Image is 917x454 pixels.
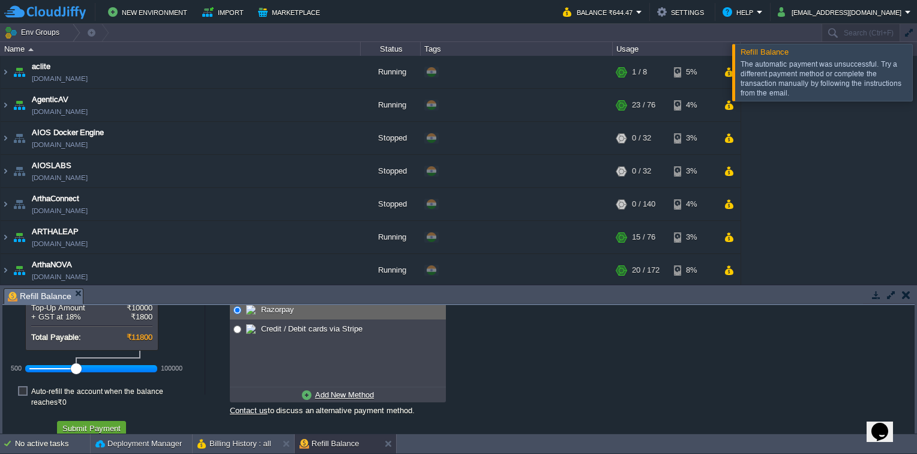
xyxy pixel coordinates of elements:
[632,122,651,154] div: 0 / 32
[32,193,79,205] a: ArthaConnect
[31,386,199,408] label: Auto-refill the account when the balance reaches
[11,89,28,121] img: AMDAwAAAACH5BAEAAAAALAAAAAABAAEAAAICRAEAOw==
[632,56,647,88] div: 1 / 8
[32,226,79,238] a: ARTHALEAP
[632,221,655,253] div: 15 / 76
[258,305,294,314] span: Razorpay
[28,48,34,51] img: AMDAwAAAACH5BAEAAAAALAAAAAABAAEAAAICRAEAOw==
[32,160,71,172] a: AIOSLABS
[361,56,421,88] div: Running
[778,5,905,19] button: [EMAIL_ADDRESS][DOMAIN_NAME]
[632,254,660,286] div: 20 / 172
[674,56,713,88] div: 5%
[674,155,713,187] div: 3%
[632,155,651,187] div: 0 / 32
[1,254,10,286] img: AMDAwAAAACH5BAEAAAAALAAAAAABAAEAAAICRAEAOw==
[674,221,713,253] div: 3%
[361,89,421,121] div: Running
[32,73,88,85] span: [DOMAIN_NAME]
[361,188,421,220] div: Stopped
[11,188,28,220] img: AMDAwAAAACH5BAEAAAAALAAAAAABAAEAAAICRAEAOw==
[161,365,182,372] div: 100000
[632,89,655,121] div: 23 / 76
[31,312,152,321] div: + GST at 18%
[32,238,88,250] a: [DOMAIN_NAME]
[299,387,377,402] a: Add New Method
[32,106,88,118] a: [DOMAIN_NAME]
[258,5,323,19] button: Marketplace
[867,406,905,442] iframe: chat widget
[1,42,360,56] div: Name
[32,205,88,217] a: [DOMAIN_NAME]
[674,89,713,121] div: 4%
[361,42,420,56] div: Status
[674,188,713,220] div: 4%
[127,303,152,312] span: ₹10000
[657,5,708,19] button: Settings
[723,5,757,19] button: Help
[11,122,28,154] img: AMDAwAAAACH5BAEAAAAALAAAAAABAAEAAAICRAEAOw==
[4,5,86,20] img: CloudJiffy
[230,406,268,415] a: Contact us
[1,221,10,253] img: AMDAwAAAACH5BAEAAAAALAAAAAABAAEAAAICRAEAOw==
[11,155,28,187] img: AMDAwAAAACH5BAEAAAAALAAAAAABAAEAAAICRAEAOw==
[58,398,67,407] span: ₹0
[1,188,10,220] img: AMDAwAAAACH5BAEAAAAALAAAAAABAAEAAAICRAEAOw==
[230,402,446,416] div: to discuss an alternative payment method.
[11,254,28,286] img: AMDAwAAAACH5BAEAAAAALAAAAAABAAEAAAICRAEAOw==
[127,333,152,342] span: ₹11800
[31,333,152,342] div: Total Payable:
[32,271,88,283] a: [DOMAIN_NAME]
[31,303,152,312] div: Top-Up Amount
[632,188,655,220] div: 0 / 140
[32,172,88,184] a: [DOMAIN_NAME]
[361,254,421,286] div: Running
[11,365,22,372] div: 500
[1,56,10,88] img: AMDAwAAAACH5BAEAAAAALAAAAAABAAEAAAICRAEAOw==
[741,47,789,56] span: Refill Balance
[11,221,28,253] img: AMDAwAAAACH5BAEAAAAALAAAAAABAAEAAAICRAEAOw==
[59,423,124,434] button: Submit Payment
[131,312,152,321] span: ₹1800
[1,155,10,187] img: AMDAwAAAACH5BAEAAAAALAAAAAABAAEAAAICRAEAOw==
[202,5,247,19] button: Import
[361,221,421,253] div: Running
[95,438,182,450] button: Deployment Manager
[108,5,191,19] button: New Environment
[197,438,271,450] button: Billing History : all
[32,94,68,106] a: AgenticAV
[613,42,740,56] div: Usage
[15,434,90,453] div: No active tasks
[8,289,71,304] span: Refill Balance
[11,56,28,88] img: AMDAwAAAACH5BAEAAAAALAAAAAABAAEAAAICRAEAOw==
[674,254,713,286] div: 8%
[32,139,88,151] a: [DOMAIN_NAME]
[1,89,10,121] img: AMDAwAAAACH5BAEAAAAALAAAAAABAAEAAAICRAEAOw==
[674,122,713,154] div: 3%
[299,438,359,450] button: Refill Balance
[258,324,362,333] span: Credit / Debit cards via Stripe
[32,61,50,73] a: aclite
[361,122,421,154] div: Stopped
[563,5,636,19] button: Balance ₹644.47
[421,42,612,56] div: Tags
[315,390,374,399] u: Add New Method
[1,122,10,154] img: AMDAwAAAACH5BAEAAAAALAAAAAABAAEAAAICRAEAOw==
[361,155,421,187] div: Stopped
[741,59,909,98] div: The automatic payment was unsuccessful. Try a different payment method or complete the transactio...
[32,127,104,139] a: AIOS Docker Engine
[32,259,72,271] a: ArthaNOVA
[4,24,64,41] button: Env Groups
